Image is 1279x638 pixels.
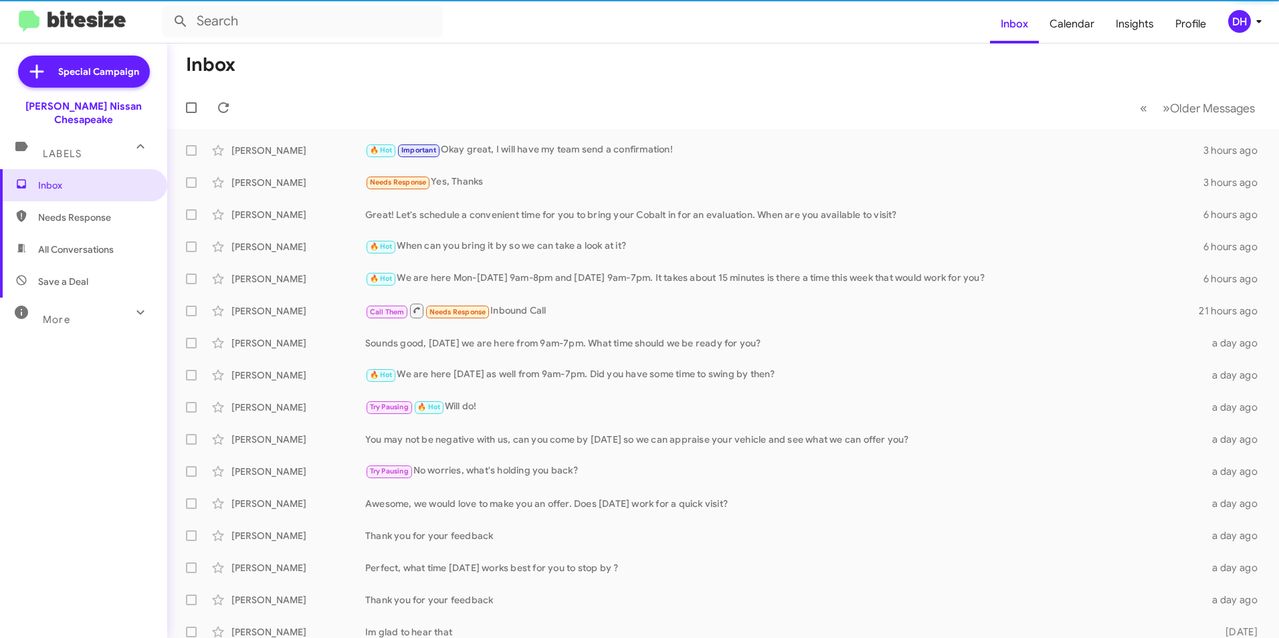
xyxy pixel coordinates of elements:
[365,399,1204,415] div: Will do!
[1132,94,1155,122] button: Previous
[1105,5,1165,43] a: Insights
[417,403,440,411] span: 🔥 Hot
[1228,10,1251,33] div: DH
[43,314,70,326] span: More
[38,211,152,224] span: Needs Response
[231,336,365,350] div: [PERSON_NAME]
[231,465,365,478] div: [PERSON_NAME]
[365,142,1203,158] div: Okay great, I will have my team send a confirmation!
[231,208,365,221] div: [PERSON_NAME]
[1203,144,1268,157] div: 3 hours ago
[365,271,1203,286] div: We are here Mon-[DATE] 9am-8pm and [DATE] 9am-7pm. It takes about 15 minutes is there a time this...
[370,242,393,251] span: 🔥 Hot
[370,308,405,316] span: Call Them
[1203,272,1268,286] div: 6 hours ago
[1039,5,1105,43] a: Calendar
[429,308,486,316] span: Needs Response
[1163,100,1170,116] span: »
[1155,94,1263,122] button: Next
[231,304,365,318] div: [PERSON_NAME]
[231,593,365,607] div: [PERSON_NAME]
[231,561,365,574] div: [PERSON_NAME]
[1204,336,1268,350] div: a day ago
[231,144,365,157] div: [PERSON_NAME]
[365,367,1204,383] div: We are here [DATE] as well from 9am-7pm. Did you have some time to swing by then?
[370,403,409,411] span: Try Pausing
[231,433,365,446] div: [PERSON_NAME]
[231,176,365,189] div: [PERSON_NAME]
[231,368,365,382] div: [PERSON_NAME]
[38,243,114,256] span: All Conversations
[1204,497,1268,510] div: a day ago
[370,146,393,154] span: 🔥 Hot
[1204,401,1268,414] div: a day ago
[43,148,82,160] span: Labels
[990,5,1039,43] a: Inbox
[1199,304,1268,318] div: 21 hours ago
[231,240,365,253] div: [PERSON_NAME]
[231,497,365,510] div: [PERSON_NAME]
[38,275,88,288] span: Save a Deal
[1217,10,1264,33] button: DH
[365,208,1203,221] div: Great! Let's schedule a convenient time for you to bring your Cobalt in for an evaluation. When a...
[1140,100,1147,116] span: «
[365,497,1204,510] div: Awesome, we would love to make you an offer. Does [DATE] work for a quick visit?
[401,146,436,154] span: Important
[1203,240,1268,253] div: 6 hours ago
[365,175,1203,190] div: Yes, Thanks
[1133,94,1263,122] nav: Page navigation example
[365,336,1204,350] div: Sounds good, [DATE] we are here from 9am-7pm. What time should we be ready for you?
[1204,465,1268,478] div: a day ago
[370,370,393,379] span: 🔥 Hot
[58,65,139,78] span: Special Campaign
[1204,368,1268,382] div: a day ago
[1204,593,1268,607] div: a day ago
[1203,176,1268,189] div: 3 hours ago
[1204,561,1268,574] div: a day ago
[365,463,1204,479] div: No worries, what's holding you back?
[1170,101,1255,116] span: Older Messages
[365,433,1204,446] div: You may not be negative with us, can you come by [DATE] so we can appraise your vehicle and see w...
[231,272,365,286] div: [PERSON_NAME]
[18,56,150,88] a: Special Campaign
[1203,208,1268,221] div: 6 hours ago
[162,5,443,37] input: Search
[365,529,1204,542] div: Thank you for your feedback
[365,239,1203,254] div: When can you bring it by so we can take a look at it?
[365,561,1204,574] div: Perfect, what time [DATE] works best for you to stop by ?
[231,529,365,542] div: [PERSON_NAME]
[365,302,1199,319] div: Inbound Call
[231,401,365,414] div: [PERSON_NAME]
[38,179,152,192] span: Inbox
[186,54,235,76] h1: Inbox
[370,178,427,187] span: Needs Response
[370,467,409,475] span: Try Pausing
[365,593,1204,607] div: Thank you for your feedback
[1204,529,1268,542] div: a day ago
[1204,433,1268,446] div: a day ago
[370,274,393,283] span: 🔥 Hot
[1165,5,1217,43] a: Profile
